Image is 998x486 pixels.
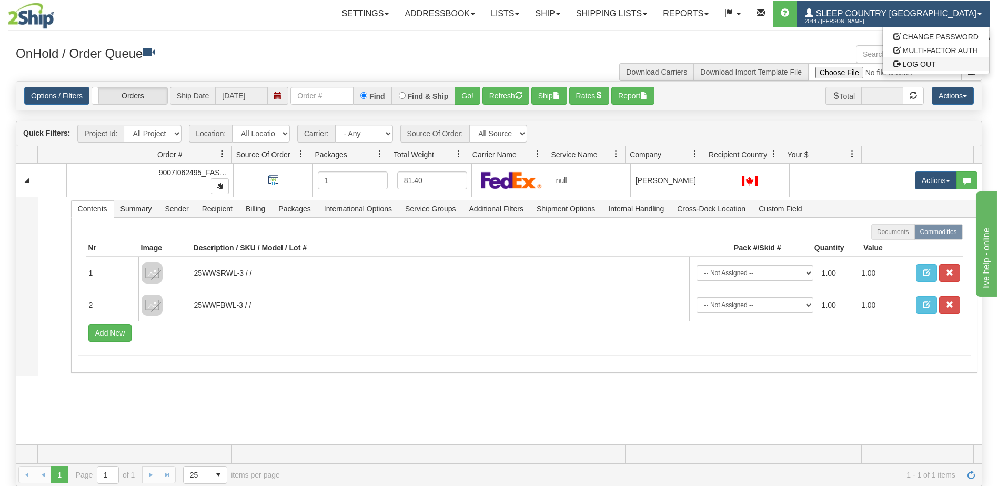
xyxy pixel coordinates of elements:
a: Packages filter column settings [371,145,389,163]
a: Order # filter column settings [214,145,231,163]
td: 1.00 [857,261,897,285]
a: LOG OUT [883,57,989,71]
span: Company [630,149,661,160]
label: Commodities [914,224,963,240]
span: Page 1 [51,466,68,483]
button: Ship [531,87,567,105]
span: Summary [114,200,158,217]
button: Refresh [482,87,529,105]
span: Custom Field [752,200,808,217]
span: Your $ [788,149,809,160]
span: Sender [158,200,195,217]
a: Download Carriers [626,68,687,76]
span: Service Name [551,149,598,160]
img: 8DAB37Fk3hKpn3AAAAAElFTkSuQmCC [142,262,163,283]
div: grid toolbar [16,121,982,146]
span: Source Of Order [236,149,290,160]
button: Rates [569,87,610,105]
th: Description / SKU / Model / Lot # [191,240,689,257]
span: Shipment Options [530,200,601,217]
td: 1.00 [818,293,858,317]
a: Settings [334,1,397,27]
div: live help - online [8,6,97,19]
span: LOG OUT [903,60,936,68]
a: CHANGE PASSWORD [883,30,989,44]
h3: OnHold / Order Queue [16,45,491,60]
button: Go! [455,87,480,105]
button: Report [611,87,654,105]
img: CA [742,176,758,186]
label: Find [369,93,385,100]
label: Find & Ship [408,93,449,100]
span: Billing [239,200,271,217]
input: Page 1 [97,467,118,483]
span: International Options [318,200,398,217]
span: Page of 1 [76,466,135,484]
a: Download Import Template File [700,68,802,76]
img: 8DAB37Fk3hKpn3AAAAAElFTkSuQmCC [142,295,163,316]
span: Packages [315,149,347,160]
span: 2044 / [PERSON_NAME] [805,16,884,27]
button: Add New [88,324,132,342]
a: Refresh [963,466,980,483]
span: items per page [183,466,280,484]
span: Project Id: [77,125,124,143]
input: Import [809,63,962,81]
span: Sleep Country [GEOGRAPHIC_DATA] [813,9,976,18]
a: Source Of Order filter column settings [292,145,310,163]
span: Source Of Order: [400,125,470,143]
a: Sleep Country [GEOGRAPHIC_DATA] 2044 / [PERSON_NAME] [797,1,990,27]
span: Carrier Name [472,149,517,160]
span: CHANGE PASSWORD [903,33,979,41]
span: Internal Handling [602,200,670,217]
span: Service Groups [399,200,462,217]
span: Order # [157,149,182,160]
th: Value [847,240,900,257]
label: Quick Filters: [23,128,70,138]
input: Order # [290,87,354,105]
td: 25WWFBWL-3 / / [191,289,689,321]
span: Additional Filters [463,200,530,217]
img: logo2044.jpg [8,3,54,29]
a: Shipping lists [568,1,655,27]
a: MULTI-FACTOR AUTH [883,44,989,57]
td: [PERSON_NAME] [630,164,710,197]
span: MULTI-FACTOR AUTH [903,46,978,55]
label: Orders [92,87,167,104]
a: Total Weight filter column settings [450,145,468,163]
td: 1 [86,257,138,289]
span: Packages [272,200,317,217]
th: Quantity [784,240,847,257]
a: Carrier Name filter column settings [529,145,547,163]
img: API [265,171,282,189]
th: Nr [86,240,138,257]
img: FedEx Express® [481,171,542,189]
td: 2 [86,289,138,321]
td: 1.00 [857,293,897,317]
a: Collapse [21,174,34,187]
span: Page sizes drop down [183,466,227,484]
td: null [551,164,630,197]
span: Total Weight [394,149,434,160]
span: 25 [190,470,204,480]
iframe: chat widget [974,189,997,297]
a: Options / Filters [24,87,89,105]
span: Location: [189,125,232,143]
a: Lists [483,1,527,27]
a: Addressbook [397,1,483,27]
a: Recipient Country filter column settings [765,145,783,163]
span: Cross-Dock Location [671,200,752,217]
span: Recipient Country [709,149,767,160]
a: Ship [527,1,568,27]
span: Total [825,87,862,105]
div: Support: 1 - 855 - 55 - 2SHIP [8,36,990,45]
a: Reports [655,1,717,27]
a: Your $ filter column settings [843,145,861,163]
button: Copy to clipboard [211,178,229,194]
button: Actions [915,171,957,189]
a: Company filter column settings [686,145,704,163]
span: Recipient [196,200,239,217]
span: Contents [72,200,114,217]
span: 1 - 1 of 1 items [295,471,955,479]
span: 9007I062495_FASUS [159,168,230,177]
